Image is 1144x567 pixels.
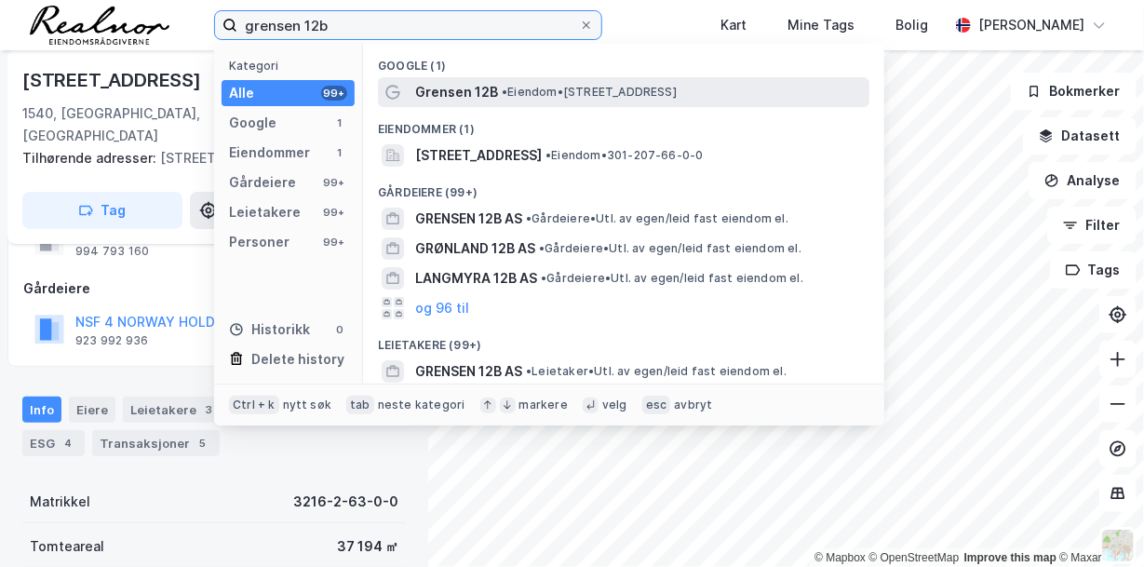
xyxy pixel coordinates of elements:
div: Historikk [229,318,310,341]
div: 3216-2-63-0-0 [293,491,398,513]
div: 99+ [321,175,347,190]
div: neste kategori [378,398,465,412]
div: Kontrollprogram for chat [1051,478,1144,567]
span: [STREET_ADDRESS] [415,144,542,167]
div: [STREET_ADDRESS] [22,65,205,95]
div: esc [642,396,671,414]
button: Tag [22,192,182,229]
div: 3 [200,400,219,419]
div: Gårdeiere [229,171,296,194]
div: 0 [332,322,347,337]
div: Tomteareal [30,535,104,558]
button: Datasett [1023,117,1137,155]
div: Matrikkel [30,491,90,513]
span: GRENSEN 12B AS [415,208,522,230]
div: nytt søk [283,398,332,412]
input: Søk på adresse, matrikkel, gårdeiere, leietakere eller personer [237,11,579,39]
div: Mine Tags [787,14,855,36]
div: Google [229,112,276,134]
span: • [539,241,545,255]
div: Gårdeiere [23,277,405,300]
div: Ctrl + k [229,396,279,414]
div: Gårdeiere (99+) [363,170,884,204]
button: Bokmerker [1011,73,1137,110]
div: Eiendommer [229,142,310,164]
div: 99+ [321,235,347,250]
div: 99+ [321,86,347,101]
div: tab [346,396,374,414]
div: 5 [194,434,212,452]
div: Kart [720,14,747,36]
div: Delete history [251,348,344,371]
div: Leietakere [123,397,226,423]
a: Improve this map [964,551,1057,564]
div: Info [22,397,61,423]
span: GRENSEN 12B AS [415,360,522,383]
div: 99+ [321,205,347,220]
div: 923 992 936 [75,333,148,348]
span: Tilhørende adresser: [22,150,160,166]
span: Gårdeiere • Utl. av egen/leid fast eiendom el. [526,211,788,226]
span: Leietaker • Utl. av egen/leid fast eiendom el. [526,364,787,379]
div: 1 [332,115,347,130]
a: Mapbox [814,551,866,564]
div: avbryt [674,398,712,412]
span: • [502,85,507,99]
div: ESG [22,430,85,456]
a: OpenStreetMap [869,551,960,564]
span: GRØNLAND 12B AS [415,237,535,260]
button: Analyse [1029,162,1137,199]
div: Eiere [69,397,115,423]
div: [PERSON_NAME] [978,14,1084,36]
iframe: Chat Widget [1051,478,1144,567]
button: og 96 til [415,297,469,319]
button: Tags [1050,251,1137,289]
span: • [526,211,532,225]
span: • [545,148,551,162]
div: 4 [59,434,77,452]
span: • [526,364,532,378]
span: Grensen 12B [415,81,498,103]
div: 1 [332,145,347,160]
span: LANGMYRA 12B AS [415,267,537,290]
button: Filter [1047,207,1137,244]
span: Gårdeiere • Utl. av egen/leid fast eiendom el. [541,271,803,286]
div: Leietakere (99+) [363,323,884,357]
div: 37 194 ㎡ [337,535,398,558]
div: Transaksjoner [92,430,220,456]
div: 1540, [GEOGRAPHIC_DATA], [GEOGRAPHIC_DATA] [22,102,326,147]
div: velg [602,398,627,412]
div: Kategori [229,59,355,73]
div: Alle [229,82,254,104]
span: • [541,271,546,285]
div: Personer [229,231,289,253]
img: realnor-logo.934646d98de889bb5806.png [30,6,169,45]
div: markere [519,398,568,412]
div: [STREET_ADDRESS] [22,147,391,169]
div: Bolig [895,14,928,36]
span: Eiendom • [STREET_ADDRESS] [502,85,677,100]
span: Gårdeiere • Utl. av egen/leid fast eiendom el. [539,241,801,256]
div: 994 793 160 [75,244,149,259]
span: Eiendom • 301-207-66-0-0 [545,148,704,163]
div: Leietakere [229,201,301,223]
div: Eiendommer (1) [363,107,884,141]
div: Google (1) [363,44,884,77]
